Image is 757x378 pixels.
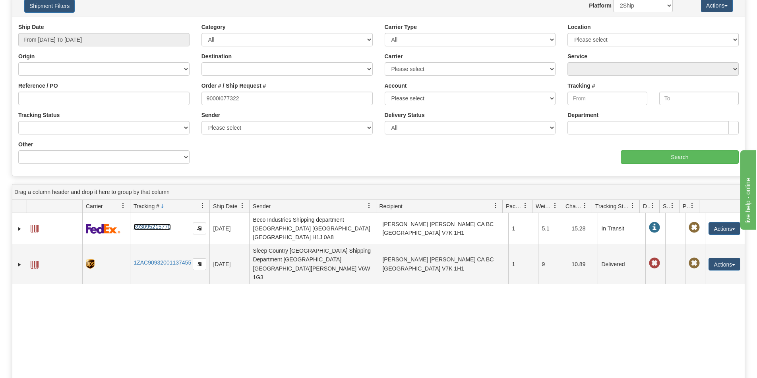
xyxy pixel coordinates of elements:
[567,92,647,105] input: From
[6,5,74,14] div: live help - online
[379,202,403,210] span: Recipient
[213,202,237,210] span: Ship Date
[18,82,58,90] label: Reference / PO
[134,259,191,266] a: 1ZAC90932001137455
[201,52,232,60] label: Destination
[31,257,39,270] a: Label
[689,222,700,233] span: Pickup Not Assigned
[18,52,35,60] label: Origin
[568,213,598,244] td: 15.28
[567,52,587,60] label: Service
[379,213,508,244] td: [PERSON_NAME] [PERSON_NAME] CA BC [GEOGRAPHIC_DATA] V7K 1H1
[12,184,745,200] div: grid grouping header
[489,199,502,213] a: Recipient filter column settings
[362,199,376,213] a: Sender filter column settings
[31,222,39,234] a: Label
[589,2,612,10] label: Platform
[236,199,249,213] a: Ship Date filter column settings
[249,213,379,244] td: Beco Industries Shipping department [GEOGRAPHIC_DATA] [GEOGRAPHIC_DATA] [GEOGRAPHIC_DATA] H1J 0A8
[568,244,598,284] td: 10.89
[18,140,33,148] label: Other
[646,199,659,213] a: Delivery Status filter column settings
[565,202,582,210] span: Charge
[519,199,532,213] a: Packages filter column settings
[193,258,206,270] button: Copy to clipboard
[666,199,679,213] a: Shipment Issues filter column settings
[134,202,159,210] span: Tracking #
[196,199,209,213] a: Tracking # filter column settings
[567,111,598,119] label: Department
[663,202,670,210] span: Shipment Issues
[536,202,552,210] span: Weight
[621,150,739,164] input: Search
[385,23,417,31] label: Carrier Type
[685,199,699,213] a: Pickup Status filter column settings
[86,224,120,234] img: 2 - FedEx Express®
[209,244,249,284] td: [DATE]
[18,23,44,31] label: Ship Date
[15,225,23,233] a: Expand
[15,261,23,269] a: Expand
[689,258,700,269] span: Pickup Not Assigned
[598,213,645,244] td: In Transit
[508,244,538,284] td: 1
[578,199,592,213] a: Charge filter column settings
[201,23,226,31] label: Category
[201,111,220,119] label: Sender
[595,202,630,210] span: Tracking Status
[598,244,645,284] td: Delivered
[249,244,379,284] td: Sleep Country [GEOGRAPHIC_DATA] Shipping Department [GEOGRAPHIC_DATA] [GEOGRAPHIC_DATA][PERSON_NA...
[626,199,639,213] a: Tracking Status filter column settings
[538,213,568,244] td: 5.1
[209,213,249,244] td: [DATE]
[506,202,523,210] span: Packages
[201,82,266,90] label: Order # / Ship Request #
[548,199,562,213] a: Weight filter column settings
[567,23,590,31] label: Location
[538,244,568,284] td: 9
[86,259,94,269] img: 8 - UPS
[508,213,538,244] td: 1
[709,258,740,271] button: Actions
[385,111,425,119] label: Delivery Status
[86,202,103,210] span: Carrier
[116,199,130,213] a: Carrier filter column settings
[649,222,660,233] span: In Transit
[649,258,660,269] span: Late
[18,111,60,119] label: Tracking Status
[134,224,170,230] a: 393095215770
[385,52,403,60] label: Carrier
[379,244,508,284] td: [PERSON_NAME] [PERSON_NAME] CA BC [GEOGRAPHIC_DATA] V7K 1H1
[709,222,740,235] button: Actions
[643,202,650,210] span: Delivery Status
[193,223,206,234] button: Copy to clipboard
[385,82,407,90] label: Account
[659,92,739,105] input: To
[683,202,689,210] span: Pickup Status
[567,82,595,90] label: Tracking #
[739,148,756,229] iframe: chat widget
[253,202,271,210] span: Sender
